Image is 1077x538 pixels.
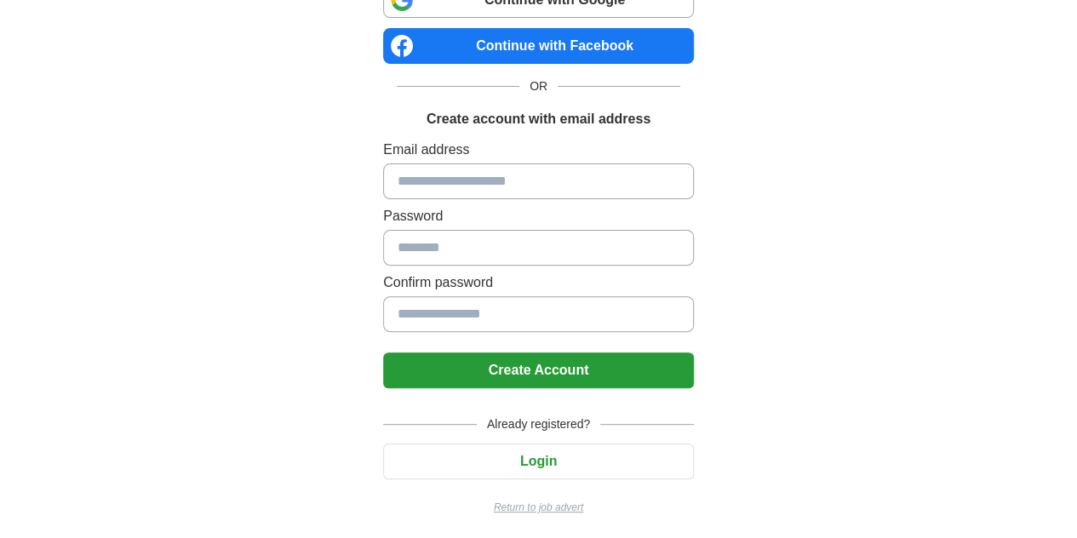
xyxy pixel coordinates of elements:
[383,352,694,388] button: Create Account
[383,140,694,160] label: Email address
[427,109,650,129] h1: Create account with email address
[383,206,694,226] label: Password
[383,444,694,479] button: Login
[383,28,694,64] a: Continue with Facebook
[383,272,694,293] label: Confirm password
[383,454,694,468] a: Login
[519,77,558,95] span: OR
[477,415,600,433] span: Already registered?
[383,500,694,515] a: Return to job advert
